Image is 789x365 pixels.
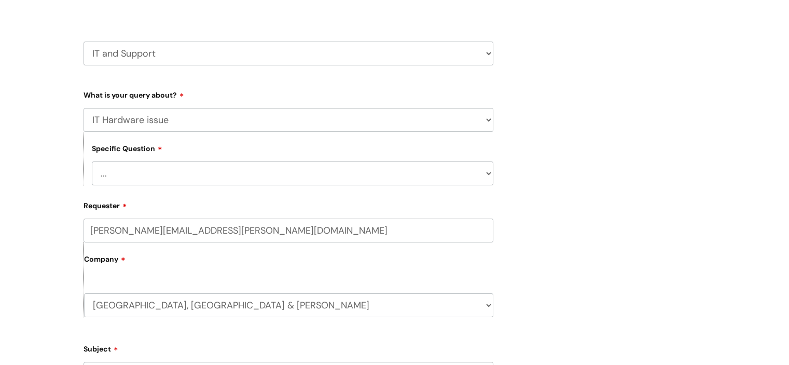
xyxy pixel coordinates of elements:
[84,341,493,354] label: Subject
[84,251,493,275] label: Company
[92,143,162,153] label: Specific Question
[84,198,493,210] label: Requester
[84,219,493,242] input: Email
[84,87,493,100] label: What is your query about?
